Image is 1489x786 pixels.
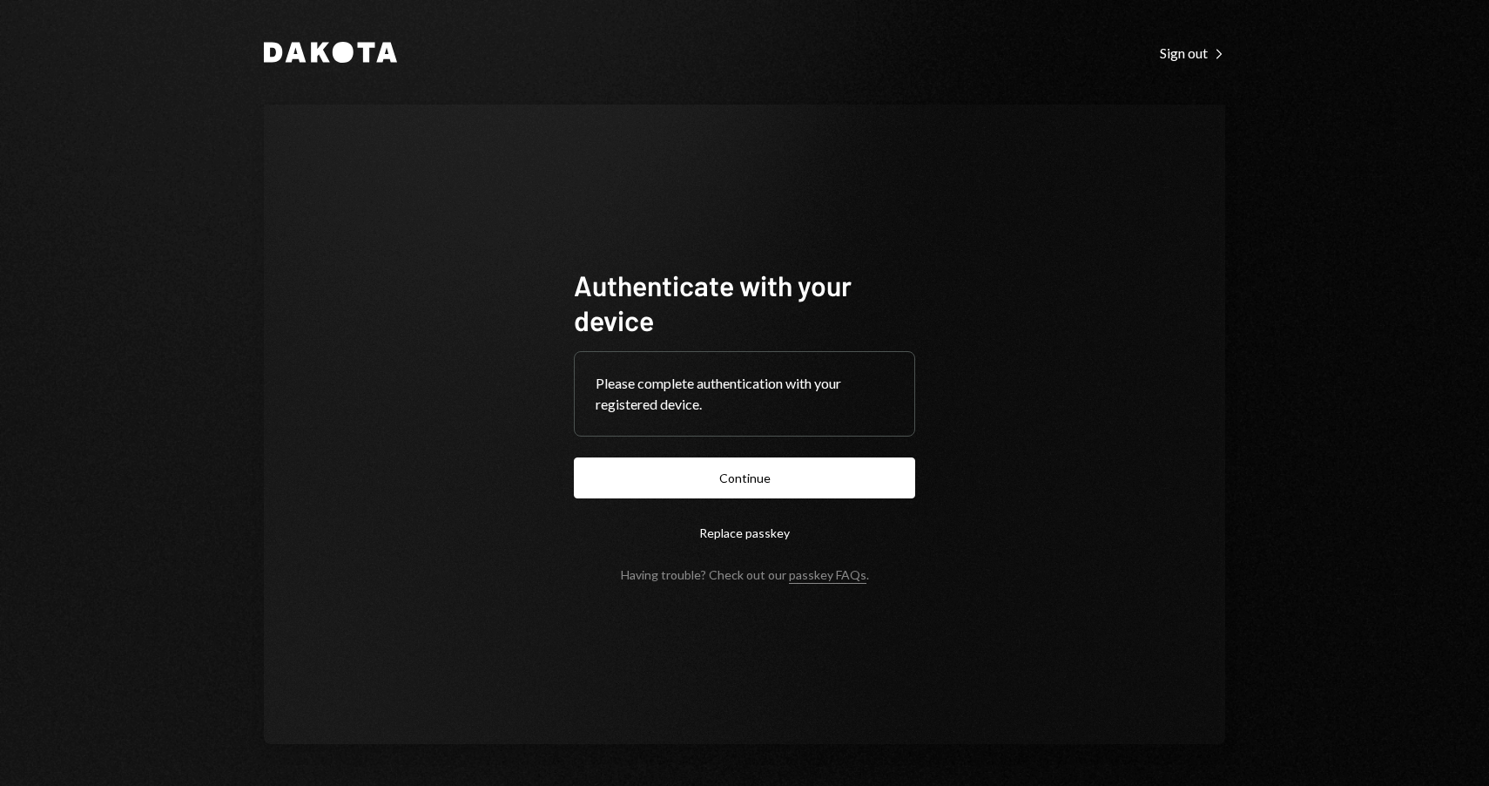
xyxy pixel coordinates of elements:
[596,373,893,415] div: Please complete authentication with your registered device.
[621,567,869,582] div: Having trouble? Check out our .
[789,567,866,584] a: passkey FAQs
[574,457,915,498] button: Continue
[574,512,915,553] button: Replace passkey
[1160,44,1225,62] div: Sign out
[574,268,915,337] h1: Authenticate with your device
[1160,43,1225,62] a: Sign out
